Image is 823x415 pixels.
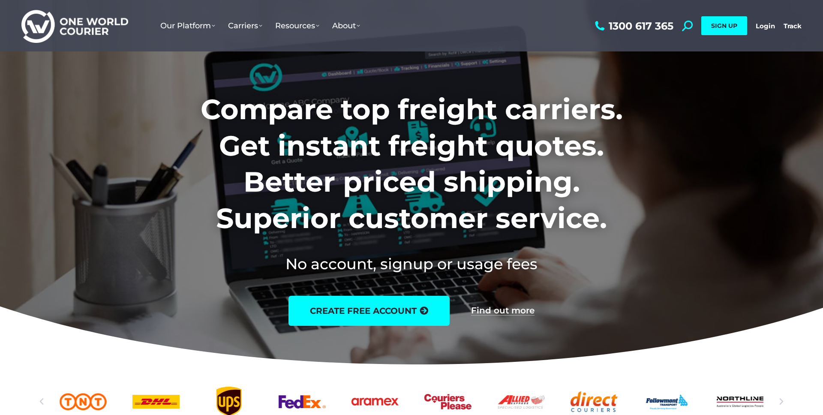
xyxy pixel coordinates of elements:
[160,21,215,30] span: Our Platform
[144,253,679,274] h2: No account, signup or usage fees
[471,306,535,316] a: Find out more
[756,22,775,30] a: Login
[228,21,262,30] span: Carriers
[784,22,802,30] a: Track
[275,21,319,30] span: Resources
[154,12,222,39] a: Our Platform
[711,22,737,30] span: SIGN UP
[593,21,673,31] a: 1300 617 365
[332,21,360,30] span: About
[326,12,366,39] a: About
[21,9,128,43] img: One World Courier
[288,296,450,326] a: create free account
[222,12,269,39] a: Carriers
[144,91,679,236] h1: Compare top freight carriers. Get instant freight quotes. Better priced shipping. Superior custom...
[269,12,326,39] a: Resources
[701,16,747,35] a: SIGN UP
